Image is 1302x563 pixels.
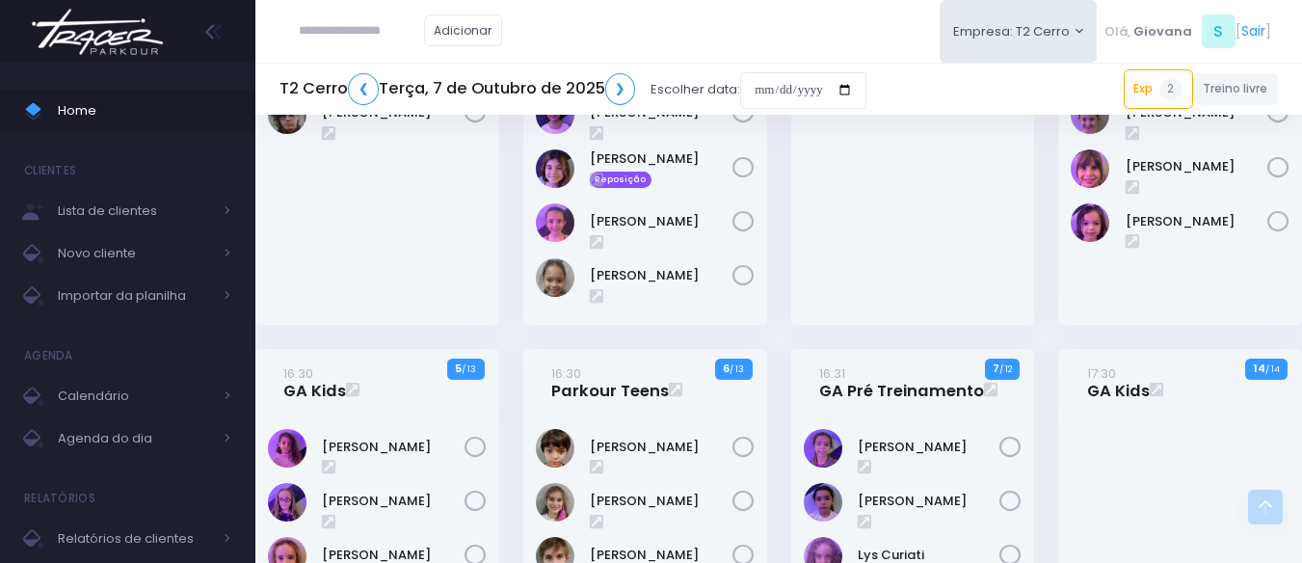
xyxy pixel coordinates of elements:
a: [PERSON_NAME] [590,492,732,511]
h4: Clientes [24,151,76,190]
a: [PERSON_NAME] [590,266,732,285]
span: Home [58,98,231,123]
strong: 6 [723,361,730,376]
img: Gabriela Porto Consiglio [536,149,574,188]
img: Fernanda Real Amadeo de Azevedo [536,483,574,522]
h4: Agenda [24,336,73,375]
small: / 13 [462,363,476,375]
span: 2 [1159,78,1182,101]
a: [PERSON_NAME] [858,438,1000,457]
span: S [1202,14,1236,48]
a: [PERSON_NAME] [1126,212,1268,231]
div: [ ] [1097,10,1278,53]
img: Dora Moreira Russo [268,429,306,468]
a: 16:30GA Kids [283,363,346,402]
span: Novo cliente [58,241,212,266]
small: / 12 [999,363,1012,375]
h5: T2 Cerro Terça, 7 de Outubro de 2025 [279,73,635,105]
img: Manuela Kowalesky Cardoso [1071,149,1109,188]
a: ❮ [348,73,379,105]
strong: 7 [993,361,999,376]
small: 17:30 [1087,364,1116,383]
a: 17:30GA Kids [1087,363,1150,402]
img: Luisa Alimonda Sellan [804,483,842,522]
small: 16:30 [551,364,581,383]
a: Sair [1241,21,1265,41]
img: Catharina Dalonso [804,429,842,468]
span: Giovana [1133,22,1192,41]
img: Leticia Campos [536,203,574,242]
img: Antônio Martins Marques [536,429,574,468]
img: Gabriela Arouca [268,483,306,522]
span: Relatórios de clientes [58,526,212,551]
a: [PERSON_NAME] [590,438,732,457]
a: [PERSON_NAME] [590,212,732,231]
span: Calendário [58,384,212,409]
a: Exp2 [1124,69,1193,108]
img: Olívia Martins Gomes [1071,203,1109,242]
span: Agenda do dia [58,426,212,451]
a: [PERSON_NAME] [322,438,465,457]
img: Rafaela Sales [536,258,574,297]
a: [PERSON_NAME] [590,149,732,169]
small: / 13 [730,363,744,375]
div: Escolher data: [279,67,866,112]
strong: 5 [455,361,462,376]
span: Olá, [1104,22,1130,41]
a: [PERSON_NAME] [322,492,465,511]
a: 16:30Parkour Teens [551,363,669,402]
small: 16:31 [819,364,845,383]
a: [PERSON_NAME] [858,492,1000,511]
h4: Relatórios [24,479,95,518]
span: Reposição [590,172,651,189]
a: 16:31GA Pré Treinamento [819,363,984,402]
a: Adicionar [424,14,503,46]
span: Lista de clientes [58,199,212,224]
a: [PERSON_NAME] [1126,157,1268,176]
strong: 14 [1254,361,1265,376]
small: / 14 [1265,363,1280,375]
span: Importar da planilha [58,283,212,308]
a: Treino livre [1193,73,1279,105]
small: 16:30 [283,364,313,383]
a: ❯ [605,73,636,105]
